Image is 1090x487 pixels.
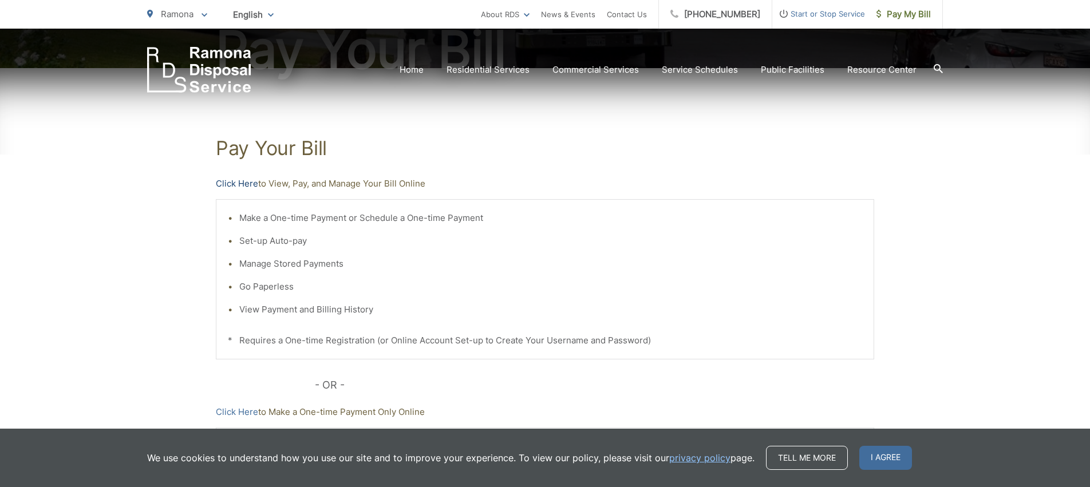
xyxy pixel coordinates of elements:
[216,405,258,419] a: Click Here
[216,137,874,160] h1: Pay Your Bill
[552,63,639,77] a: Commercial Services
[766,446,848,470] a: Tell me more
[315,377,875,394] p: - OR -
[161,9,193,19] span: Ramona
[447,63,530,77] a: Residential Services
[224,5,282,25] span: English
[239,211,862,225] li: Make a One-time Payment or Schedule a One-time Payment
[239,257,862,271] li: Manage Stored Payments
[481,7,530,21] a: About RDS
[239,234,862,248] li: Set-up Auto-pay
[239,280,862,294] li: Go Paperless
[400,63,424,77] a: Home
[216,177,874,191] p: to View, Pay, and Manage Your Bill Online
[662,63,738,77] a: Service Schedules
[216,177,258,191] a: Click Here
[239,303,862,316] li: View Payment and Billing History
[876,7,931,21] span: Pay My Bill
[147,451,755,465] p: We use cookies to understand how you use our site and to improve your experience. To view our pol...
[228,334,862,347] p: * Requires a One-time Registration (or Online Account Set-up to Create Your Username and Password)
[761,63,824,77] a: Public Facilities
[859,446,912,470] span: I agree
[147,47,251,93] a: EDCD logo. Return to the homepage.
[541,7,595,21] a: News & Events
[669,451,730,465] a: privacy policy
[216,405,874,419] p: to Make a One-time Payment Only Online
[607,7,647,21] a: Contact Us
[847,63,917,77] a: Resource Center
